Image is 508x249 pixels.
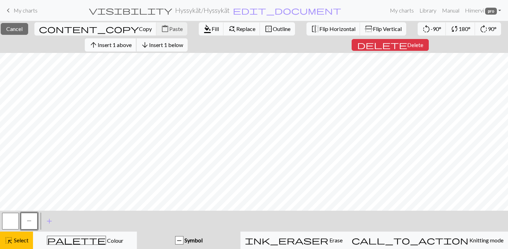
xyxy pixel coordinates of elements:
[468,237,503,243] span: Knitting mode
[360,22,406,36] button: Flip Vertical
[14,7,38,14] span: My charts
[137,232,240,249] button: P Symbol
[446,22,475,36] button: 180°
[223,22,260,36] button: Replace
[462,3,504,17] a: Himervi pro
[33,232,137,249] button: Colour
[1,23,28,35] button: Cancel
[4,5,38,16] a: My charts
[21,213,38,229] button: P
[273,25,290,32] span: Outline
[485,8,497,15] span: pro
[183,237,203,243] span: Symbol
[6,25,23,32] span: Cancel
[85,38,137,52] button: Insert 1 above
[475,22,501,36] button: 90°
[347,232,508,249] button: Knitting mode
[203,24,212,34] span: format_color_fill
[45,216,54,226] span: add
[417,3,439,17] a: Library
[306,22,360,36] button: Flip Horizontal
[141,40,149,50] span: arrow_downward
[47,235,106,245] span: palette
[260,22,295,36] button: Outline
[373,25,402,32] span: Flip Vertical
[27,218,32,224] span: purl
[89,40,98,50] span: arrow_upward
[240,232,347,249] button: Erase
[199,22,224,36] button: Fill
[357,40,407,50] span: delete
[352,39,429,51] button: Delete
[418,22,446,36] button: -90°
[319,25,355,32] span: Flip Horizontal
[139,25,152,32] span: Copy
[4,6,13,15] span: keyboard_arrow_left
[106,237,123,244] span: Colour
[98,41,132,48] span: Insert 1 above
[328,237,343,243] span: Erase
[136,38,188,52] button: Insert 1 below
[311,24,319,34] span: flip
[233,6,341,15] span: edit_document
[407,41,423,48] span: Delete
[212,25,219,32] span: Fill
[264,24,273,34] span: border_outer
[352,235,468,245] span: call_to_action
[228,24,236,34] span: find_replace
[488,25,497,32] span: 90°
[175,236,183,245] div: P
[5,235,13,245] span: highlight_alt
[387,3,417,17] a: My charts
[245,235,328,245] span: ink_eraser
[39,24,139,34] span: content_copy
[175,6,230,14] h2: Hyssykät / Hyssykät
[439,3,462,17] a: Manual
[364,25,374,33] span: flip
[480,24,488,34] span: rotate_right
[149,41,183,48] span: Insert 1 below
[236,25,255,32] span: Replace
[422,24,431,34] span: rotate_left
[89,6,172,15] span: visibility
[34,22,157,36] button: Copy
[459,25,470,32] span: 180°
[450,24,459,34] span: sync
[13,237,28,243] span: Select
[431,25,441,32] span: -90°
